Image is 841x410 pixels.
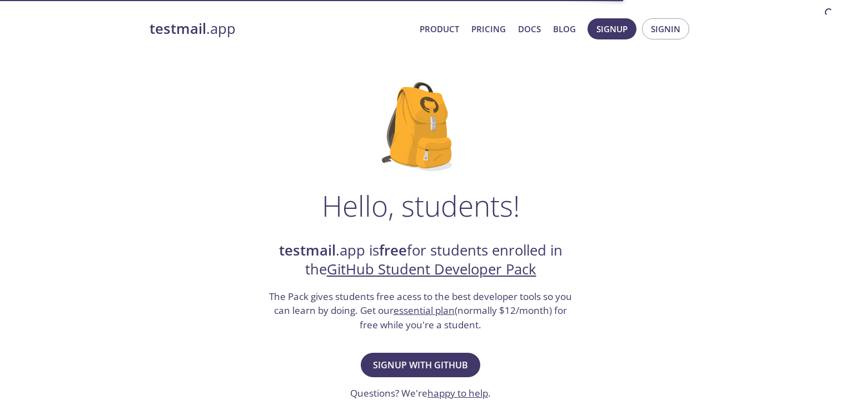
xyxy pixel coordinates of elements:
[642,18,689,39] button: Signin
[327,259,536,279] a: GitHub Student Developer Pack
[420,22,459,36] a: Product
[150,19,206,38] strong: testmail
[394,304,455,317] a: essential plan
[361,353,480,377] button: Signup with GitHub
[379,241,407,260] strong: free
[350,386,491,401] h3: Questions? We're .
[373,357,468,373] span: Signup with GitHub
[471,22,506,36] a: Pricing
[518,22,541,36] a: Docs
[596,22,628,36] span: Signup
[427,387,488,399] a: happy to help
[279,241,336,260] strong: testmail
[553,22,576,36] a: Blog
[268,289,574,332] h3: The Pack gives students free acess to the best developer tools so you can learn by doing. Get our...
[651,22,680,36] span: Signin
[268,241,574,279] h2: .app is for students enrolled in the
[588,18,636,39] button: Signup
[382,82,459,171] img: github-student-backpack.png
[150,19,411,38] a: testmail.app
[322,189,520,222] h1: Hello, students!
